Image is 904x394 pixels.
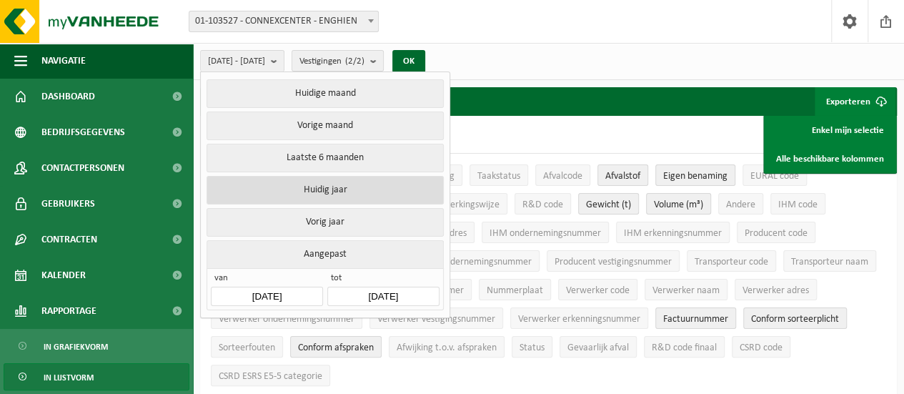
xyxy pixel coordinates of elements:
span: Verwerker adres [742,285,809,296]
span: 01-103527 - CONNEXCENTER - ENGHIEN [189,11,379,32]
span: Verwerker naam [652,285,720,296]
button: Gewicht (t)Gewicht (t): Activate to sort [578,193,639,215]
span: CSRD code [740,343,783,353]
button: Vestigingen(2/2) [292,50,384,72]
span: Navigatie [41,43,86,79]
button: Laatste 6 maanden [207,144,443,172]
button: Afwijking t.o.v. afsprakenAfwijking t.o.v. afspraken: Activate to sort [389,336,505,358]
span: Conform afspraken [298,343,374,353]
button: Huidige maand [207,79,443,108]
span: Transporteur naam [791,257,868,267]
button: R&D code finaalR&amp;D code finaal: Activate to sort [644,336,725,358]
span: [DATE] - [DATE] [208,51,265,72]
span: IHM erkenningsnummer [624,228,722,239]
button: FactuurnummerFactuurnummer: Activate to sort [655,307,736,329]
span: Gevaarlijk afval [567,343,629,353]
span: IHM ondernemingsnummer [490,228,601,239]
button: Transporteur naamTransporteur naam: Activate to sort [783,250,876,272]
button: EURAL codeEURAL code: Activate to sort [742,164,807,186]
button: TaakstatusTaakstatus: Activate to sort [470,164,528,186]
span: Gebruikers [41,186,95,222]
button: VerwerkingswijzeVerwerkingswijze: Activate to sort [422,193,507,215]
button: Exporteren [815,87,895,116]
a: In grafiekvorm [4,333,189,360]
count: (2/2) [345,56,364,66]
button: Verwerker ondernemingsnummerVerwerker ondernemingsnummer: Activate to sort [211,307,362,329]
button: Vorige maand [207,112,443,140]
button: Conform sorteerplicht : Activate to sort [743,307,847,329]
button: Huidig jaar [207,176,443,205]
span: Bedrijfsgegevens [41,114,125,150]
span: In lijstvorm [44,364,94,391]
button: AfvalcodeAfvalcode: Activate to sort [535,164,590,186]
span: Verwerker vestigingsnummer [377,314,495,325]
span: Rapportage [41,293,96,329]
button: Verwerker codeVerwerker code: Activate to sort [558,279,637,300]
button: Conform afspraken : Activate to sort [290,336,382,358]
button: R&D codeR&amp;D code: Activate to sort [515,193,571,215]
span: R&D code [522,200,563,210]
span: In grafiekvorm [44,333,108,360]
button: NummerplaatNummerplaat: Activate to sort [479,279,551,300]
span: Afvalcode [543,171,582,182]
span: Producent ondernemingsnummer [397,257,532,267]
button: CSRD codeCSRD code: Activate to sort [732,336,790,358]
span: Vestigingen [299,51,364,72]
span: Nummerplaat [487,285,543,296]
span: tot [327,272,439,287]
span: Contactpersonen [41,150,124,186]
span: Andere [726,200,755,210]
button: Gevaarlijk afval : Activate to sort [560,336,637,358]
button: Volume (m³)Volume (m³): Activate to sort [646,193,711,215]
button: Verwerker adresVerwerker adres: Activate to sort [735,279,817,300]
button: IHM codeIHM code: Activate to sort [770,193,825,215]
span: Verwerker ondernemingsnummer [219,314,354,325]
span: Transporteur code [695,257,768,267]
span: Volume (m³) [654,200,703,210]
span: CSRD ESRS E5-5 categorie [219,371,322,382]
span: Verwerker code [566,285,630,296]
button: AfvalstofAfvalstof: Activate to sort [597,164,648,186]
a: Enkel mijn selectie [765,116,895,144]
span: Verwerker erkenningsnummer [518,314,640,325]
button: Transporteur codeTransporteur code: Activate to sort [687,250,776,272]
button: Vorig jaar [207,208,443,237]
span: Status [520,343,545,353]
button: AndereAndere: Activate to sort [718,193,763,215]
span: van [211,272,322,287]
span: Kalender [41,257,86,293]
span: Taakstatus [477,171,520,182]
span: Eigen benaming [663,171,727,182]
button: [DATE] - [DATE] [200,50,284,72]
button: StatusStatus: Activate to sort [512,336,552,358]
button: OK [392,50,425,73]
span: Afwijking t.o.v. afspraken [397,343,497,353]
button: Verwerker naamVerwerker naam: Activate to sort [645,279,727,300]
button: CSRD ESRS E5-5 categorieCSRD ESRS E5-5 categorie: Activate to sort [211,365,330,386]
a: Alle beschikbare kolommen [765,144,895,173]
span: Producent vestigingsnummer [555,257,672,267]
span: R&D code finaal [652,343,717,353]
span: Factuurnummer [663,314,728,325]
span: EURAL code [750,171,799,182]
span: Contracten [41,222,97,257]
a: In lijstvorm [4,363,189,390]
button: Verwerker vestigingsnummerVerwerker vestigingsnummer: Activate to sort [369,307,503,329]
span: Verwerkingswijze [429,200,500,210]
span: Producent code [745,228,808,239]
span: Gewicht (t) [586,200,631,210]
button: Aangepast [207,240,443,268]
button: Producent vestigingsnummerProducent vestigingsnummer: Activate to sort [547,250,680,272]
button: Verwerker erkenningsnummerVerwerker erkenningsnummer: Activate to sort [510,307,648,329]
span: 01-103527 - CONNEXCENTER - ENGHIEN [189,11,378,31]
button: IHM ondernemingsnummerIHM ondernemingsnummer: Activate to sort [482,222,609,243]
span: Conform sorteerplicht [751,314,839,325]
span: Sorteerfouten [219,343,275,353]
button: Producent codeProducent code: Activate to sort [737,222,815,243]
button: Eigen benamingEigen benaming: Activate to sort [655,164,735,186]
span: Afvalstof [605,171,640,182]
span: IHM code [778,200,818,210]
button: SorteerfoutenSorteerfouten: Activate to sort [211,336,283,358]
span: Dashboard [41,79,95,114]
button: IHM erkenningsnummerIHM erkenningsnummer: Activate to sort [616,222,730,243]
